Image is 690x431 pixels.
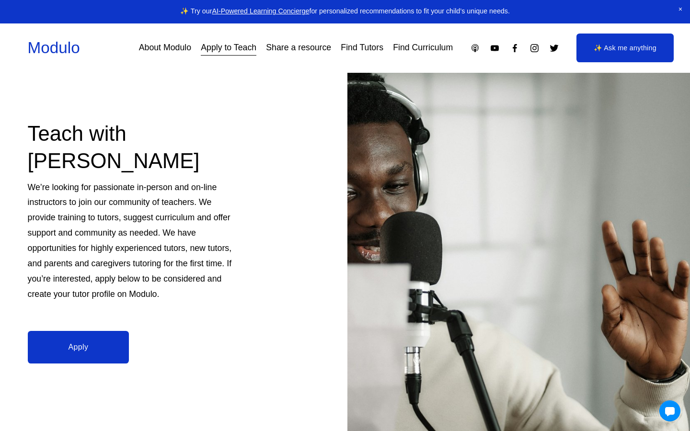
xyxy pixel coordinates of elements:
[470,43,480,53] a: Apple Podcasts
[212,7,309,15] a: AI-Powered Learning Concierge
[201,39,256,56] a: Apply to Teach
[266,39,331,56] a: Share a resource
[28,180,236,302] p: We’re looking for passionate in-person and on-line instructors to join our community of teachers....
[139,39,191,56] a: About Modulo
[393,39,453,56] a: Find Curriculum
[529,43,540,53] a: Instagram
[549,43,559,53] a: Twitter
[341,39,383,56] a: Find Tutors
[28,120,236,174] h2: Teach with [PERSON_NAME]
[510,43,520,53] a: Facebook
[28,39,80,57] a: Modulo
[490,43,500,53] a: YouTube
[28,331,129,363] a: Apply
[576,34,674,62] a: ✨ Ask me anything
